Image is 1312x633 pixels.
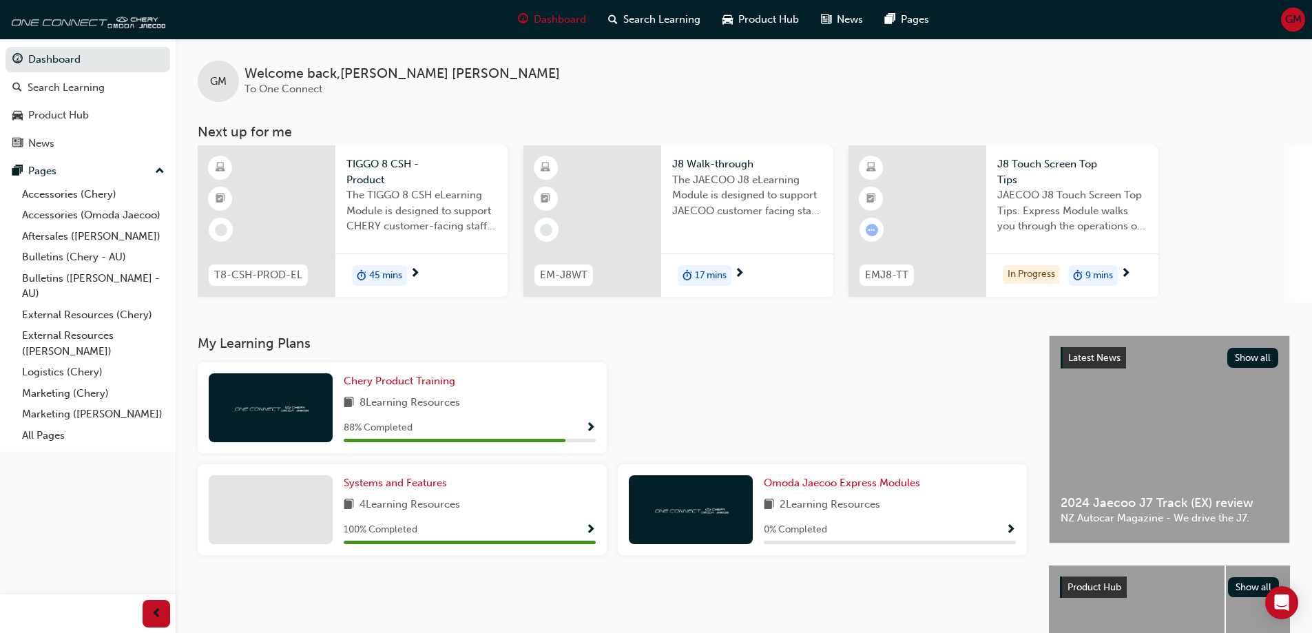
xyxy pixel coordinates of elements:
[764,475,926,491] a: Omoda Jaecoo Express Modules
[1006,524,1016,537] span: Show Progress
[17,247,170,268] a: Bulletins (Chery - AU)
[810,6,874,34] a: news-iconNews
[1228,577,1280,597] button: Show all
[653,503,729,516] img: oneconnect
[6,44,170,158] button: DashboardSearch LearningProduct HubNews
[507,6,597,34] a: guage-iconDashboard
[1073,267,1083,284] span: duration-icon
[344,420,413,436] span: 88 % Completed
[734,268,744,280] span: next-icon
[683,267,692,284] span: duration-icon
[1061,347,1278,369] a: Latest NewsShow all
[244,66,560,82] span: Welcome back , [PERSON_NAME] [PERSON_NAME]
[722,11,733,28] span: car-icon
[866,224,878,236] span: learningRecordVerb_ATTEMPT-icon
[357,267,366,284] span: duration-icon
[672,156,822,172] span: J8 Walk-through
[780,497,880,514] span: 2 Learning Resources
[1006,521,1016,539] button: Show Progress
[17,383,170,404] a: Marketing (Chery)
[585,422,596,435] span: Show Progress
[17,325,170,362] a: External Resources ([PERSON_NAME])
[233,401,309,414] img: oneconnect
[764,497,774,514] span: book-icon
[360,395,460,412] span: 8 Learning Resources
[1227,348,1279,368] button: Show all
[672,172,822,219] span: The JAECOO J8 eLearning Module is designed to support JAECOO customer facing staff with the produ...
[344,395,354,412] span: book-icon
[1003,265,1060,284] div: In Progress
[12,82,22,94] span: search-icon
[821,11,831,28] span: news-icon
[1121,268,1131,280] span: next-icon
[1281,8,1305,32] button: GM
[17,304,170,326] a: External Resources (Chery)
[216,159,225,177] span: learningResourceType_ELEARNING-icon
[885,11,895,28] span: pages-icon
[7,6,165,33] img: oneconnect
[865,267,908,283] span: EMJ8-TT
[1049,335,1290,543] a: Latest NewsShow all2024 Jaecoo J7 Track (EX) reviewNZ Autocar Magazine - We drive the J7.
[344,475,452,491] a: Systems and Features
[534,12,586,28] span: Dashboard
[346,156,497,187] span: TIGGO 8 CSH - Product
[837,12,863,28] span: News
[344,375,455,387] span: Chery Product Training
[1085,268,1113,284] span: 9 mins
[585,524,596,537] span: Show Progress
[215,224,227,236] span: learningRecordVerb_NONE-icon
[210,74,227,90] span: GM
[597,6,711,34] a: search-iconSearch Learning
[152,605,162,623] span: prev-icon
[214,267,302,283] span: T8-CSH-PROD-EL
[28,163,56,179] div: Pages
[28,136,54,152] div: News
[1285,12,1302,28] span: GM
[540,224,552,236] span: learningRecordVerb_NONE-icon
[541,190,550,208] span: booktick-icon
[901,12,929,28] span: Pages
[874,6,940,34] a: pages-iconPages
[17,268,170,304] a: Bulletins ([PERSON_NAME] - AU)
[738,12,799,28] span: Product Hub
[585,419,596,437] button: Show Progress
[360,497,460,514] span: 4 Learning Resources
[623,12,700,28] span: Search Learning
[344,497,354,514] span: book-icon
[711,6,810,34] a: car-iconProduct Hub
[997,156,1147,187] span: J8 Touch Screen Top Tips
[1068,581,1121,593] span: Product Hub
[6,75,170,101] a: Search Learning
[198,335,1027,351] h3: My Learning Plans
[1060,577,1279,599] a: Product HubShow all
[6,158,170,184] button: Pages
[155,163,165,180] span: up-icon
[764,522,827,538] span: 0 % Completed
[764,477,920,489] span: Omoda Jaecoo Express Modules
[344,373,461,389] a: Chery Product Training
[1265,586,1298,619] div: Open Intercom Messenger
[848,145,1158,297] a: EMJ8-TTJ8 Touch Screen Top TipsJAECOO J8 Touch Screen Top Tips. Express Module walks you through ...
[17,205,170,226] a: Accessories (Omoda Jaecoo)
[216,190,225,208] span: booktick-icon
[866,159,876,177] span: learningResourceType_ELEARNING-icon
[1068,352,1121,364] span: Latest News
[997,187,1147,234] span: JAECOO J8 Touch Screen Top Tips. Express Module walks you through the operations of the J8 touch ...
[12,54,23,66] span: guage-icon
[12,165,23,178] span: pages-icon
[608,11,618,28] span: search-icon
[17,362,170,383] a: Logistics (Chery)
[176,124,1312,140] h3: Next up for me
[1061,495,1278,511] span: 2024 Jaecoo J7 Track (EX) review
[6,131,170,156] a: News
[410,268,420,280] span: next-icon
[346,187,497,234] span: The TIGGO 8 CSH eLearning Module is designed to support CHERY customer-facing staff with the prod...
[585,521,596,539] button: Show Progress
[17,425,170,446] a: All Pages
[369,268,402,284] span: 45 mins
[244,83,322,95] span: To One Connect
[198,145,508,297] a: T8-CSH-PROD-ELTIGGO 8 CSH - ProductThe TIGGO 8 CSH eLearning Module is designed to support CHERY ...
[28,80,105,96] div: Search Learning
[6,103,170,128] a: Product Hub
